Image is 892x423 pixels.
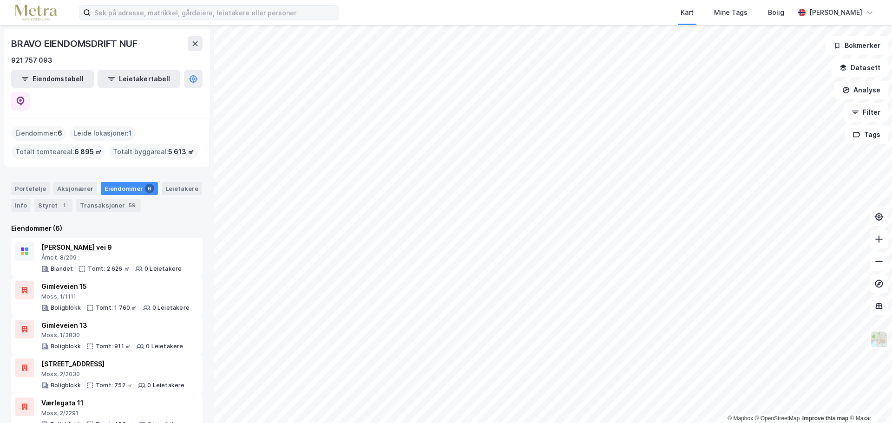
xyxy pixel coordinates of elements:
[58,128,62,139] span: 6
[109,144,198,159] div: Totalt byggareal :
[59,201,69,210] div: 1
[98,70,180,88] button: Leietakertabell
[51,304,81,312] div: Boligblokk
[152,304,190,312] div: 0 Leietakere
[53,182,97,195] div: Aksjonærer
[146,343,183,350] div: 0 Leietakere
[41,293,190,300] div: Moss, 1/1111
[51,265,73,273] div: Blandet
[96,382,132,389] div: Tomt: 752 ㎡
[41,371,185,378] div: Moss, 2/2030
[41,332,184,339] div: Moss, 1/3830
[74,146,102,157] span: 6 895 ㎡
[12,144,105,159] div: Totalt tomteareal :
[88,265,130,273] div: Tomt: 2 626 ㎡
[845,125,888,144] button: Tags
[12,126,66,141] div: Eiendommer :
[129,128,132,139] span: 1
[832,59,888,77] button: Datasett
[826,36,888,55] button: Bokmerker
[11,70,94,88] button: Eiendomstabell
[41,281,190,292] div: Gimleveien 15
[127,201,138,210] div: 59
[144,265,182,273] div: 0 Leietakere
[15,5,57,21] img: metra-logo.256734c3b2bbffee19d4.png
[11,223,203,234] div: Eiendommer (6)
[101,182,158,195] div: Eiendommer
[41,242,182,253] div: [PERSON_NAME] vei 9
[41,410,185,417] div: Moss, 2/2291
[168,146,194,157] span: 5 613 ㎡
[34,199,72,212] div: Styret
[41,254,182,261] div: Åmot, 8/209
[870,331,888,348] img: Z
[91,6,339,20] input: Søk på adresse, matrikkel, gårdeiere, leietakere eller personer
[834,81,888,99] button: Analyse
[755,415,800,422] a: OpenStreetMap
[96,343,131,350] div: Tomt: 911 ㎡
[846,378,892,423] div: Kontrollprogram for chat
[70,126,136,141] div: Leide lokasjoner :
[802,415,848,422] a: Improve this map
[51,382,81,389] div: Boligblokk
[846,378,892,423] iframe: Chat Widget
[162,182,202,195] div: Leietakere
[41,320,184,331] div: Gimleveien 13
[11,36,139,51] div: BRAVO EIENDOMSDRIFT NUF
[96,304,138,312] div: Tomt: 1 760 ㎡
[11,55,52,66] div: 921 757 093
[147,382,184,389] div: 0 Leietakere
[714,7,748,18] div: Mine Tags
[768,7,784,18] div: Bolig
[11,199,31,212] div: Info
[41,358,185,370] div: [STREET_ADDRESS]
[145,184,154,193] div: 6
[51,343,81,350] div: Boligblokk
[41,397,185,409] div: Værlegata 11
[809,7,862,18] div: [PERSON_NAME]
[76,199,141,212] div: Transaksjoner
[681,7,694,18] div: Kart
[11,182,50,195] div: Portefølje
[728,415,753,422] a: Mapbox
[844,103,888,122] button: Filter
